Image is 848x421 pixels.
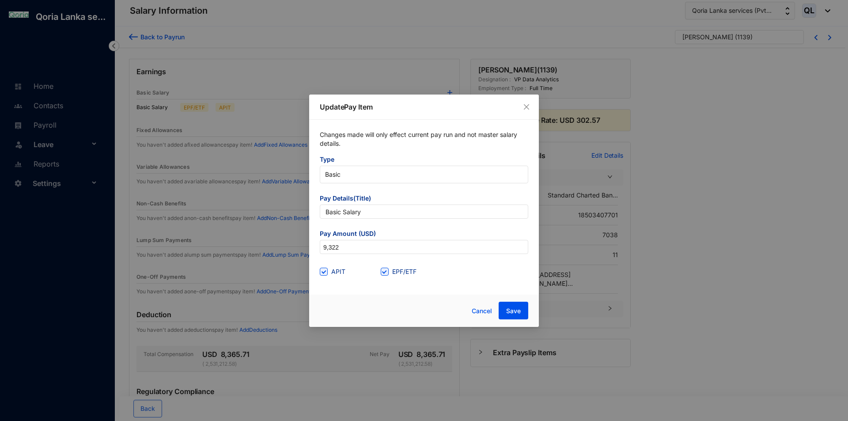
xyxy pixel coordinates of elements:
span: Basic [325,168,523,181]
span: Pay Amount (USD) [320,229,528,240]
button: Cancel [465,302,499,320]
p: Changes made will only effect current pay run and not master salary details. [320,130,528,155]
p: Update Pay Item [320,102,528,112]
span: EPF/ETF [389,267,420,277]
button: Close [522,102,531,112]
span: Type [320,155,528,166]
span: close [523,103,530,110]
button: Save [499,302,528,319]
input: Pay item title [320,205,528,219]
span: Save [506,307,521,315]
span: Cancel [472,306,492,316]
span: APIT [328,267,349,277]
input: Amount [320,240,528,254]
span: Pay Details(Title) [320,194,528,205]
